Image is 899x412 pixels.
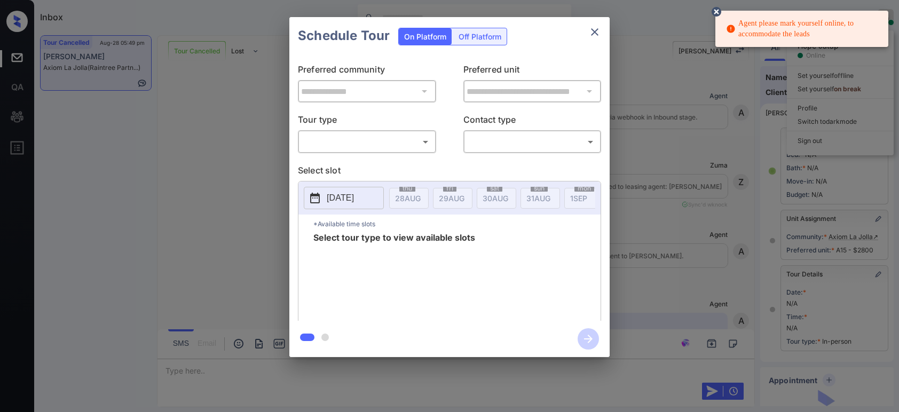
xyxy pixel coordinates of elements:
p: Preferred community [298,63,436,80]
p: [DATE] [327,192,354,204]
p: Tour type [298,113,436,130]
span: Select tour type to view available slots [313,233,475,319]
div: Off Platform [453,28,507,45]
p: Contact type [463,113,602,130]
h2: Schedule Tour [289,17,398,54]
div: Agent please mark yourself online, to accommodate the leads [726,14,880,44]
button: close [584,21,605,43]
p: Select slot [298,164,601,181]
button: [DATE] [304,187,384,209]
p: Preferred unit [463,63,602,80]
p: *Available time slots [313,215,601,233]
div: On Platform [399,28,452,45]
